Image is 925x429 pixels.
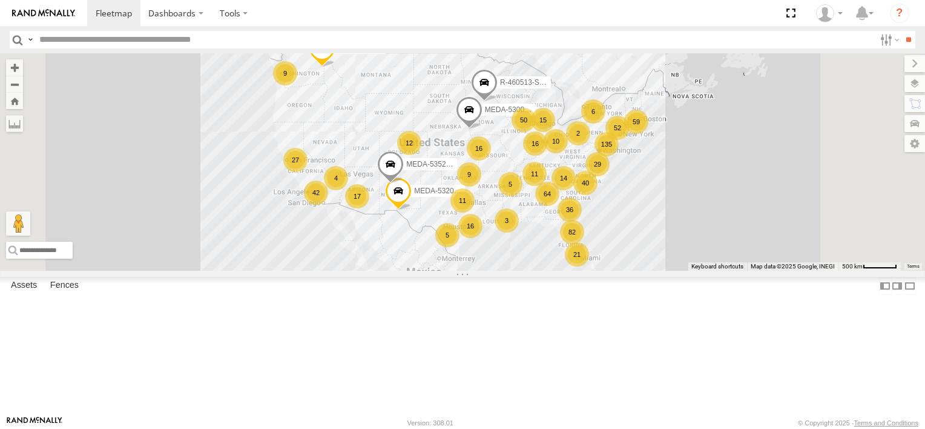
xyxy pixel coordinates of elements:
div: 64 [535,182,559,206]
div: 14 [551,166,576,190]
div: Jerry Constable [812,4,847,22]
div: 16 [458,214,482,238]
label: Search Filter Options [875,31,901,48]
div: Version: 308.01 [407,419,453,427]
div: 11 [450,188,475,213]
div: 42 [304,181,328,205]
div: 12 [397,131,421,155]
a: Visit our Website [7,417,62,429]
div: 21 [565,242,589,267]
span: R-460513-Swing [500,78,554,87]
div: 5 [435,223,459,247]
span: MEDA-535214-Roll [406,160,469,168]
div: 3 [495,208,519,233]
div: 11 [522,162,547,186]
label: Search Query [25,31,35,48]
div: 59 [624,110,648,134]
div: 29 [585,152,610,176]
button: Map Scale: 500 km per 53 pixels [838,262,901,271]
span: MEDA-530002-Roll [485,105,547,114]
div: 9 [273,61,297,85]
div: 52 [605,116,630,140]
div: 15 [531,108,555,132]
div: 27 [283,148,308,172]
label: Map Settings [904,135,925,152]
div: 16 [523,131,547,156]
div: 5 [498,172,522,196]
img: rand-logo.svg [12,9,75,18]
label: Hide Summary Table [904,277,916,294]
div: © Copyright 2025 - [798,419,918,427]
i: ? [890,4,909,23]
label: Fences [44,278,85,294]
div: 50 [512,108,536,132]
button: Zoom in [6,59,23,76]
span: Map data ©2025 Google, INEGI [751,263,835,270]
button: Zoom out [6,76,23,93]
label: Dock Summary Table to the Left [879,277,891,294]
div: 4 [324,166,348,190]
div: 82 [560,220,584,244]
span: MEDA-532005-Roll [414,186,476,195]
button: Keyboard shortcuts [691,262,743,271]
button: Drag Pegman onto the map to open Street View [6,211,30,236]
span: 500 km [842,263,863,270]
label: Measure [6,115,23,132]
div: 9 [457,162,481,187]
div: 2 [566,121,590,145]
div: 40 [573,171,597,195]
div: 16 [467,136,491,161]
div: 6 [581,99,605,124]
label: Assets [5,278,43,294]
div: 10 [544,129,568,153]
div: 135 [594,132,619,156]
label: Dock Summary Table to the Right [891,277,903,294]
div: 36 [558,198,582,222]
div: 17 [345,184,369,208]
button: Zoom Home [6,93,23,109]
a: Terms (opens in new tab) [907,264,920,268]
a: Terms and Conditions [854,419,918,427]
